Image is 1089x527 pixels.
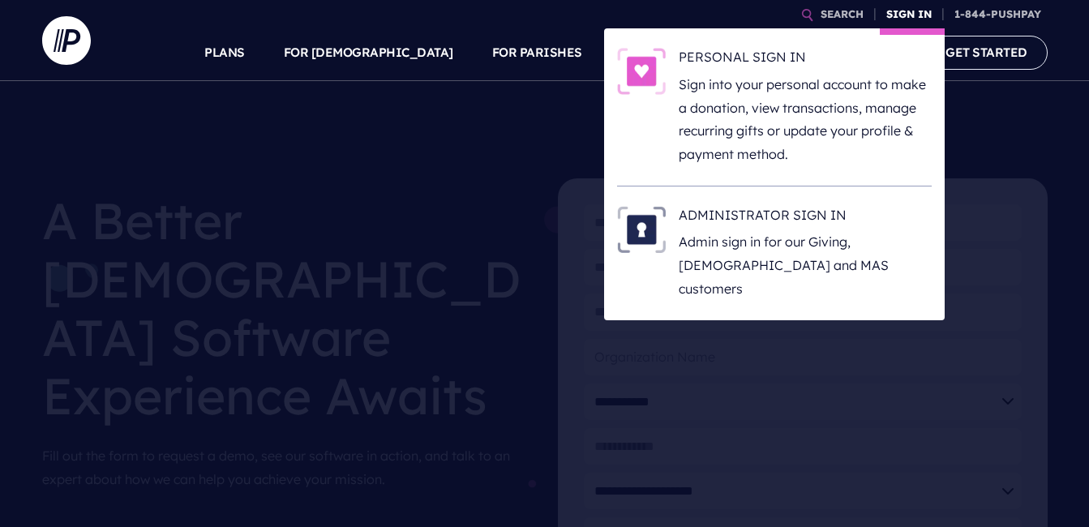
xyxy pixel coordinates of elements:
img: PERSONAL SIGN IN - Illustration [617,48,666,95]
a: GET STARTED [925,36,1048,69]
a: PLANS [204,24,245,81]
a: PERSONAL SIGN IN - Illustration PERSONAL SIGN IN Sign into your personal account to make a donati... [617,48,932,166]
img: ADMINISTRATOR SIGN IN - Illustration [617,206,666,253]
a: EXPLORE [731,24,788,81]
a: FOR PARISHES [492,24,582,81]
p: Sign into your personal account to make a donation, view transactions, manage recurring gifts or ... [679,73,932,166]
a: ADMINISTRATOR SIGN IN - Illustration ADMINISTRATOR SIGN IN Admin sign in for our Giving, [DEMOGRA... [617,206,932,301]
p: Admin sign in for our Giving, [DEMOGRAPHIC_DATA] and MAS customers [679,230,932,300]
a: COMPANY [827,24,887,81]
a: FOR [DEMOGRAPHIC_DATA] [284,24,453,81]
a: SOLUTIONS [621,24,693,81]
h6: PERSONAL SIGN IN [679,48,932,72]
h6: ADMINISTRATOR SIGN IN [679,206,932,230]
